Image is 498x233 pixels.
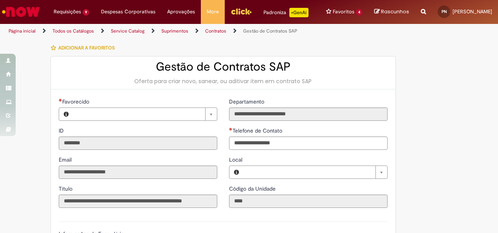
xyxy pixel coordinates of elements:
span: Necessários [59,98,62,102]
img: ServiceNow [1,4,41,20]
span: 4 [356,9,363,16]
a: Gestão de Contratos SAP [243,28,297,34]
input: ID [59,137,217,150]
label: Somente leitura - Código da Unidade [229,185,277,193]
a: Página inicial [9,28,36,34]
p: +GenAi [289,8,309,17]
input: Email [59,166,217,179]
input: Título [59,195,217,208]
span: Obrigatório Preenchido [229,127,233,131]
span: Rascunhos [381,8,409,15]
span: PN [442,9,447,14]
span: Despesas Corporativas [101,8,155,16]
span: Aprovações [167,8,195,16]
input: Telefone de Contato [229,137,388,150]
a: Contratos [205,28,226,34]
label: Somente leitura - Título [59,185,74,193]
a: Suprimentos [161,28,188,34]
span: Necessários - Favorecido [62,98,91,105]
span: Local [229,156,244,163]
a: Limpar campo Local [244,166,387,178]
label: Somente leitura - ID [59,127,65,135]
span: Adicionar a Favoritos [58,45,115,51]
a: Limpar campo Favorecido [73,108,217,120]
input: Código da Unidade [229,195,388,208]
a: Todos os Catálogos [52,28,94,34]
span: Telefone de Contato [233,127,284,134]
label: Somente leitura - Email [59,156,73,164]
a: Rascunhos [374,8,409,16]
button: Favorecido, Visualizar este registro [59,108,73,120]
img: click_logo_yellow_360x200.png [231,5,252,17]
span: 9 [83,9,89,16]
button: Local, Visualizar este registro [229,166,244,178]
button: Adicionar a Favoritos [51,40,119,56]
input: Departamento [229,107,388,121]
label: Somente leitura - Departamento [229,98,266,106]
a: Service Catalog [111,28,144,34]
ul: Trilhas de página [6,24,326,38]
div: Oferta para criar novo, sanear, ou aditivar item em contrato SAP [59,77,388,85]
h2: Gestão de Contratos SAP [59,60,388,73]
span: Favoritos [333,8,354,16]
span: [PERSON_NAME] [453,8,492,15]
span: More [207,8,219,16]
div: Padroniza [263,8,309,17]
span: Requisições [54,8,81,16]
